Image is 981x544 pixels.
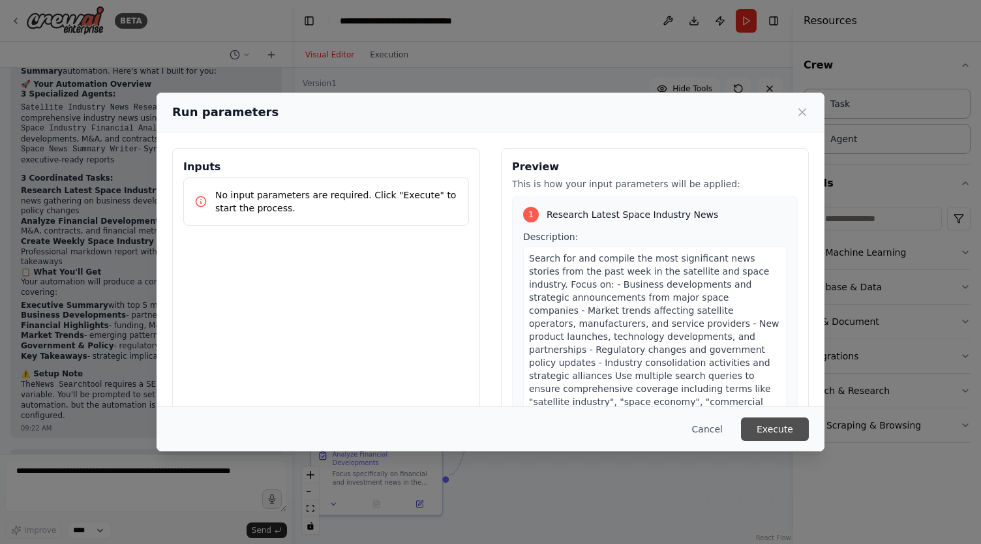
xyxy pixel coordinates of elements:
h3: Inputs [183,159,469,175]
button: Execute [741,417,809,441]
button: Cancel [682,417,733,441]
span: Research Latest Space Industry News [547,208,718,221]
div: 1 [523,207,539,222]
p: This is how your input parameters will be applied: [512,177,798,190]
h3: Preview [512,159,798,175]
p: No input parameters are required. Click "Execute" to start the process. [215,189,458,215]
h2: Run parameters [172,103,279,121]
span: Search for and compile the most significant news stories from the past week in the satellite and ... [529,253,779,433]
span: Description: [523,232,578,242]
